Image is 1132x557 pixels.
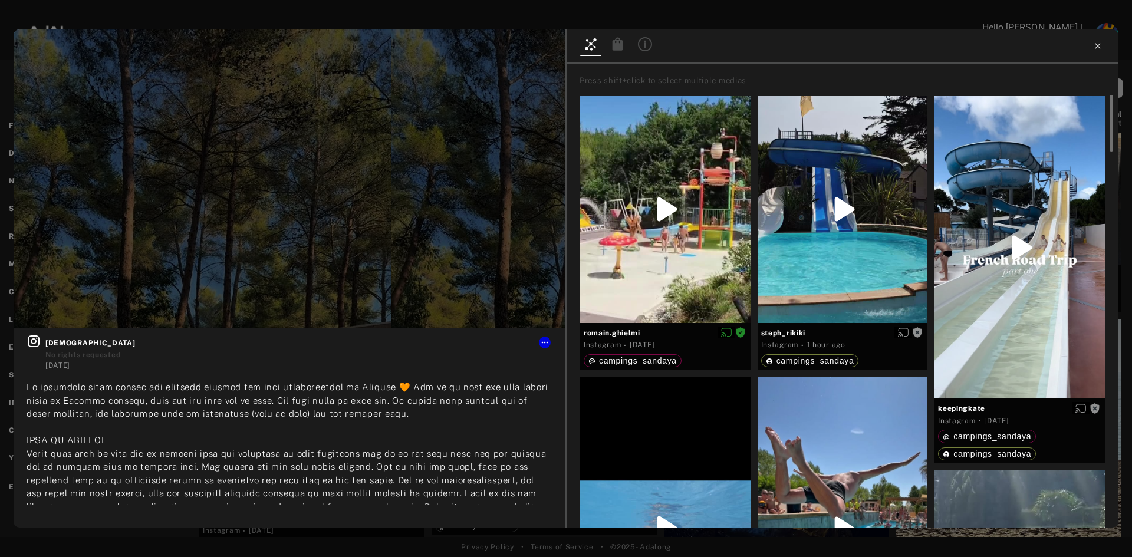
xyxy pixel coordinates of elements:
div: campings_sandaya [943,450,1031,458]
span: · [979,416,982,426]
span: · [801,341,804,350]
div: Instagram [761,340,798,350]
div: Instagram [938,416,975,426]
span: campings_sandaya [599,356,677,365]
div: campings_sandaya [943,432,1031,440]
time: 2025-08-16T05:45:04.000Z [45,361,70,370]
iframe: Chat Widget [1073,500,1132,557]
span: campings_sandaya [776,356,854,365]
span: [DEMOGRAPHIC_DATA] [45,338,552,348]
div: Widget de chat [1073,500,1132,557]
button: Enable diffusion on this media [1072,402,1090,414]
span: No rights requested [45,351,120,359]
span: campings_sandaya [953,431,1031,441]
span: keepingkate [938,403,1101,414]
div: Press shift+click to select multiple medias [580,75,1114,87]
button: Enable diffusion on this media [894,327,912,339]
span: steph_rikiki [761,328,924,338]
time: 2025-08-18T07:33:58.000Z [807,341,845,349]
span: · [624,341,627,350]
span: Rights not requested [1090,404,1100,412]
span: campings_sandaya [953,449,1031,459]
span: Rights agreed [735,328,746,337]
time: 2025-08-06T18:00:00.000Z [984,417,1009,425]
div: campings_sandaya [588,357,677,365]
div: campings_sandaya [766,357,854,365]
span: Rights not requested [912,328,923,337]
time: 2025-07-20T08:15:48.000Z [630,341,654,349]
div: Instagram [584,340,621,350]
span: romain.ghielmi [584,328,747,338]
button: Disable diffusion on this media [718,327,735,339]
